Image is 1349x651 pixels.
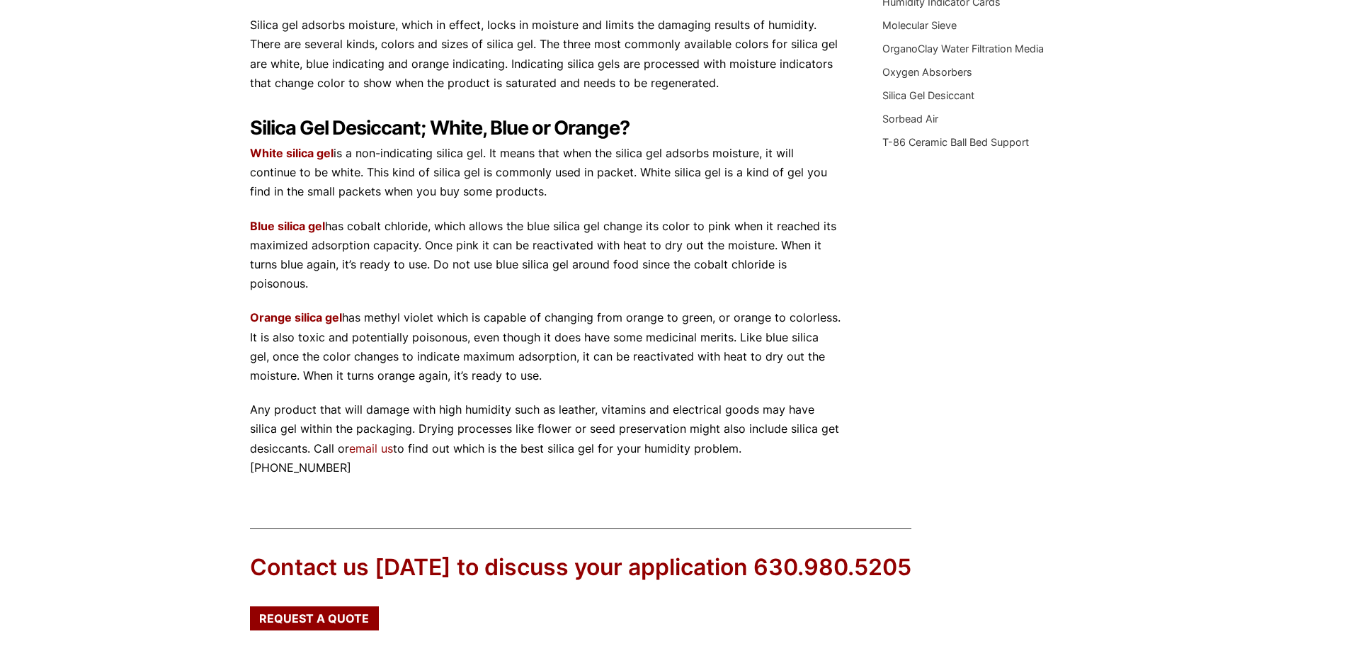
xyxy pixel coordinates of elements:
div: Contact us [DATE] to discuss your application 630.980.5205 [250,552,911,584]
a: Molecular Sieve [882,19,957,31]
a: T-86 Ceramic Ball Bed Support [882,136,1029,148]
a: Request a Quote [250,606,379,630]
p: has methyl violet which is capable of changing from orange to green, or orange to colorless. It i... [250,308,841,385]
p: is a non-indicating silica gel. It means that when the silica gel adsorbs moisture, it will conti... [250,144,841,202]
h2: Silica Gel Desiccant; White, Blue or Orange? [250,117,841,140]
p: Silica gel adsorbs moisture, which in effect, locks in moisture and limits the damaging results o... [250,16,841,93]
a: Blue silica gel [250,219,325,233]
a: Sorbead Air [882,113,938,125]
a: Silica Gel Desiccant [882,89,974,101]
a: email us [349,441,393,455]
a: Oxygen Absorbers [882,66,972,78]
p: has cobalt chloride, which allows the blue silica gel change its color to pink when it reached it... [250,217,841,294]
span: Request a Quote [259,613,369,624]
a: OrganoClay Water Filtration Media [882,43,1044,55]
p: Any product that will damage with high humidity such as leather, vitamins and electrical goods ma... [250,400,841,477]
a: White silica gel [250,146,334,160]
a: Orange silica gel [250,310,342,324]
